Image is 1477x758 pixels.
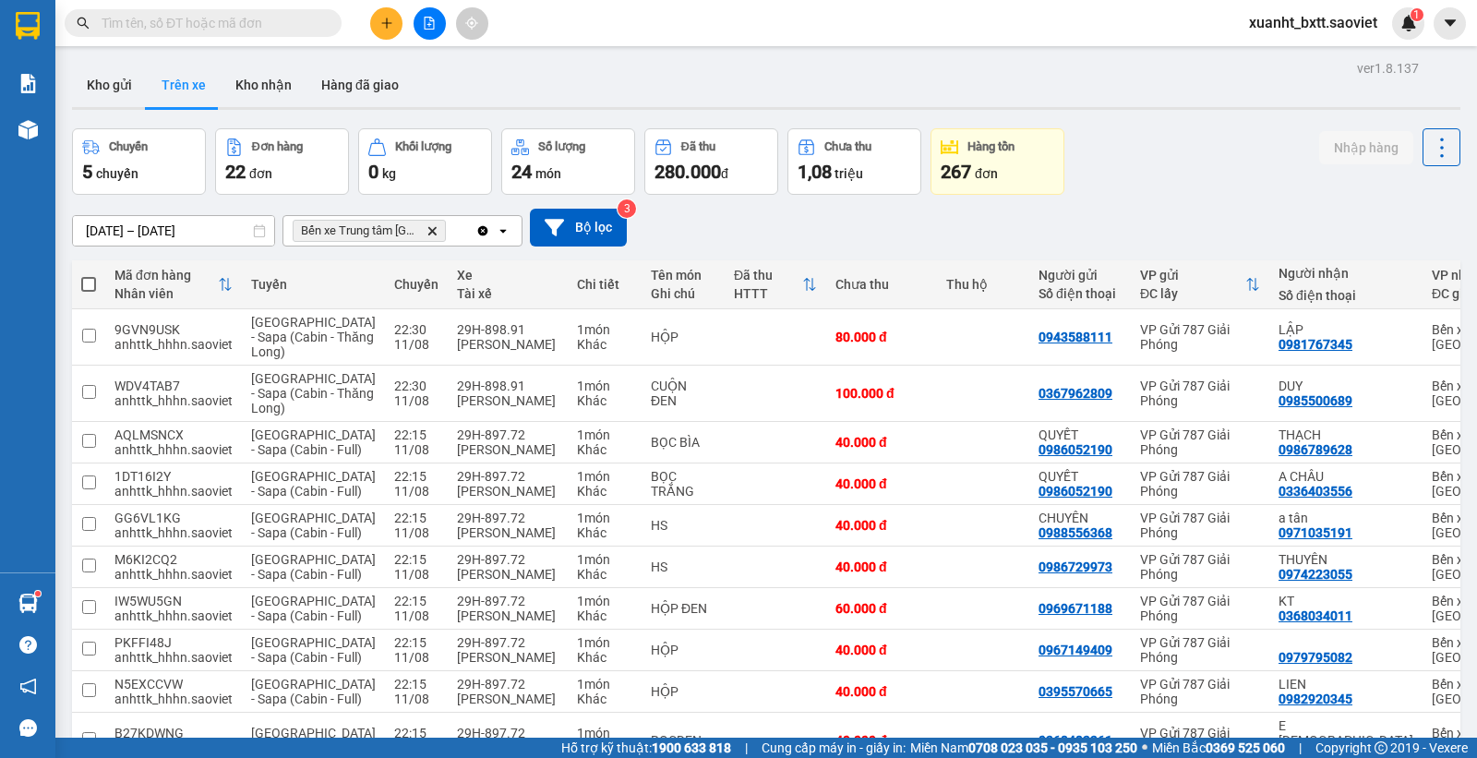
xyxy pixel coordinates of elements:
[457,484,558,499] div: [PERSON_NAME]
[73,216,274,246] input: Select a date range.
[577,635,632,650] div: 1 món
[114,608,233,623] div: anhttk_hhhn.saoviet
[577,692,632,706] div: Khác
[394,677,438,692] div: 22:15
[457,322,558,337] div: 29H-898.91
[910,738,1137,758] span: Miền Nam
[114,469,233,484] div: 1DT16I2Y
[1039,601,1112,616] div: 0969671188
[1279,427,1413,442] div: THẠCH
[1039,733,1112,748] div: 0368483361
[251,635,376,665] span: [GEOGRAPHIC_DATA] - Sapa (Cabin - Full)
[967,140,1015,153] div: Hàng tồn
[1413,8,1420,21] span: 1
[968,740,1137,755] strong: 0708 023 035 - 0935 103 250
[1279,266,1413,281] div: Người nhận
[644,128,778,195] button: Đã thu280.000đ
[651,268,715,283] div: Tên món
[1279,718,1413,748] div: E HỒNG
[651,559,715,574] div: HS
[370,7,402,40] button: plus
[19,636,37,654] span: question-circle
[496,223,510,238] svg: open
[114,650,233,665] div: anhttk_hhhn.saoviet
[394,552,438,567] div: 22:15
[1279,442,1352,457] div: 0986789628
[577,427,632,442] div: 1 món
[577,608,632,623] div: Khác
[82,161,92,183] span: 5
[1140,322,1260,352] div: VP Gửi 787 Giải Phóng
[681,140,715,153] div: Đã thu
[941,161,971,183] span: 267
[457,268,558,283] div: Xe
[1400,15,1417,31] img: icon-new-feature
[1279,484,1352,499] div: 0336403556
[835,386,928,401] div: 100.000 đ
[114,567,233,582] div: anhttk_hhhn.saoviet
[501,128,635,195] button: Số lượng24món
[577,552,632,567] div: 1 món
[114,286,218,301] div: Nhân viên
[251,552,376,582] span: [GEOGRAPHIC_DATA] - Sapa (Cabin - Full)
[1039,386,1112,401] div: 0367962809
[72,63,147,107] button: Kho gửi
[394,469,438,484] div: 22:15
[975,166,998,181] span: đơn
[1279,594,1413,608] div: KT
[835,601,928,616] div: 60.000 đ
[787,128,921,195] button: Chưa thu1,08 triệu
[394,379,438,393] div: 22:30
[1319,131,1413,164] button: Nhập hàng
[1279,393,1352,408] div: 0985500689
[77,17,90,30] span: search
[651,733,715,748] div: BỌCDEN
[734,268,802,283] div: Đã thu
[251,677,376,706] span: [GEOGRAPHIC_DATA] - Sapa (Cabin - Full)
[457,692,558,706] div: [PERSON_NAME]
[1039,469,1122,484] div: QUYẾT
[745,738,748,758] span: |
[395,140,451,153] div: Khối lượng
[561,738,731,758] span: Hỗ trợ kỹ thuật:
[835,518,928,533] div: 40.000 đ
[394,322,438,337] div: 22:30
[18,120,38,139] img: warehouse-icon
[1039,427,1122,442] div: QUYẾT
[835,435,928,450] div: 40.000 đ
[946,277,1020,292] div: Thu hộ
[1140,726,1260,755] div: VP Gửi 787 Giải Phóng
[414,7,446,40] button: file-add
[577,379,632,393] div: 1 món
[530,209,627,247] button: Bộ lọc
[577,277,632,292] div: Chi tiết
[652,740,731,755] strong: 1900 633 818
[394,567,438,582] div: 11/08
[1375,741,1387,754] span: copyright
[394,594,438,608] div: 22:15
[114,379,233,393] div: WDV4TAB7
[577,393,632,408] div: Khác
[114,594,233,608] div: IW5WU5GN
[1140,594,1260,623] div: VP Gửi 787 Giải Phóng
[251,594,376,623] span: [GEOGRAPHIC_DATA] - Sapa (Cabin - Full)
[114,525,233,540] div: anhttk_hhhn.saoviet
[394,277,438,292] div: Chuyến
[1434,7,1466,40] button: caret-down
[114,484,233,499] div: anhttk_hhhn.saoviet
[114,511,233,525] div: GG6VL1KG
[394,635,438,650] div: 22:15
[1279,608,1352,623] div: 0368034011
[651,684,715,699] div: HỘP
[18,74,38,93] img: solution-icon
[114,427,233,442] div: AQLMSNCX
[1140,268,1245,283] div: VP gửi
[1279,337,1352,352] div: 0981767345
[457,650,558,665] div: [PERSON_NAME]
[1039,442,1112,457] div: 0986052190
[538,140,585,153] div: Số lượng
[105,260,242,309] th: Toggle SortBy
[1039,511,1122,525] div: CHUYÊN
[721,166,728,181] span: đ
[19,719,37,737] span: message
